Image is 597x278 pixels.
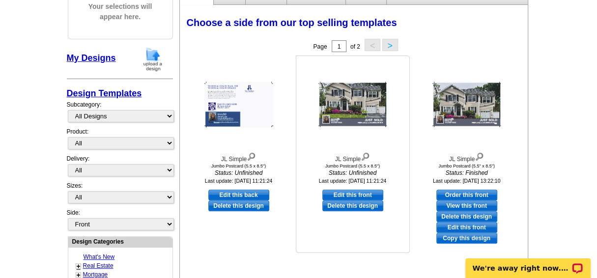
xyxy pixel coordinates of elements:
[436,190,497,200] a: use this design
[436,233,497,244] a: Copy this design
[67,154,173,181] div: Delivery:
[208,190,269,200] a: use this design
[382,39,398,51] button: >
[77,262,81,270] a: +
[436,211,497,222] a: Delete this design
[459,247,597,278] iframe: LiveChat chat widget
[413,168,521,177] i: Status: Finished
[361,150,370,161] img: view design details
[83,262,114,269] a: Real Estate
[83,271,108,278] a: Mortgage
[322,190,383,200] a: use this design
[84,253,115,260] a: What's New
[67,88,142,98] a: Design Templates
[433,178,501,184] small: Last update: [DATE] 13:22:10
[322,200,383,211] a: Delete this design
[247,150,256,161] img: view design details
[185,168,293,177] i: Status: Unfinished
[299,164,407,168] div: Jumbo Postcard (5.5 x 8.5")
[67,53,116,63] a: My Designs
[67,100,173,127] div: Subcategory:
[319,178,387,184] small: Last update: [DATE] 11:21:24
[205,178,273,184] small: Last update: [DATE] 11:21:24
[313,43,327,50] span: Page
[204,82,273,128] img: JL Simple
[187,17,397,28] span: Choose a side from our top selling templates
[208,200,269,211] a: Delete this design
[475,150,484,161] img: view design details
[67,208,173,231] div: Side:
[318,82,387,128] img: JL Simple
[68,237,172,246] div: Design Categories
[350,43,360,50] span: of 2
[413,164,521,168] div: Jumbo Postcard (5.5" x 8.5")
[365,39,380,51] button: <
[299,150,407,164] div: JL Simple
[436,222,497,233] a: edit this design
[185,150,293,164] div: JL Simple
[140,47,166,72] img: upload-design
[67,181,173,208] div: Sizes:
[432,82,501,128] img: JL Simple
[299,168,407,177] i: Status: Unfinished
[185,164,293,168] div: Jumbo Postcard (5.5 x 8.5")
[436,200,497,211] a: View this front
[413,150,521,164] div: JL Simple
[67,127,173,154] div: Product:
